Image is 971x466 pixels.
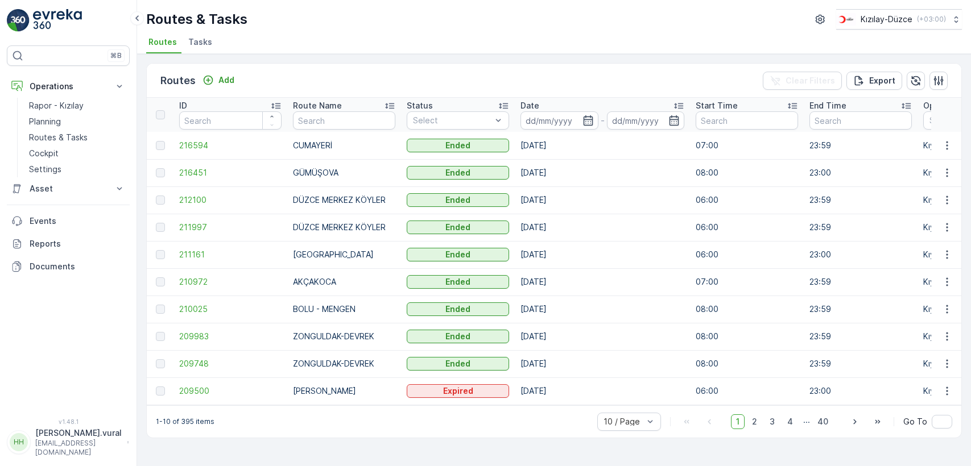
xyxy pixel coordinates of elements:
[690,323,804,350] td: 08:00
[287,132,401,159] td: CUMAYERİ
[179,140,282,151] a: 216594
[156,223,165,232] div: Toggle Row Selected
[690,159,804,186] td: 08:00
[515,214,690,241] td: [DATE]
[179,276,282,288] a: 210972
[407,139,509,152] button: Ended
[24,161,130,177] a: Settings
[690,214,804,241] td: 06:00
[407,302,509,316] button: Ended
[30,261,125,272] p: Documents
[179,303,282,315] span: 210025
[443,385,473,397] p: Expired
[836,13,856,26] img: download_svj7U3e.png
[804,214,918,241] td: 23:59
[407,248,509,261] button: Ended
[179,385,282,397] span: 209500
[917,15,946,24] p: ( +03:00 )
[515,159,690,186] td: [DATE]
[179,358,282,369] a: 209748
[287,214,401,241] td: DÜZCE MERKEZ KÖYLER
[445,249,470,260] p: Ended
[515,241,690,268] td: [DATE]
[445,276,470,288] p: Ended
[293,100,342,111] p: Route Name
[903,416,927,427] span: Go To
[803,414,810,429] p: ...
[690,132,804,159] td: 07:00
[690,296,804,323] td: 08:00
[407,193,509,207] button: Ended
[287,268,401,296] td: AKÇAKOCA
[156,417,214,426] p: 1-10 of 395 items
[445,358,470,369] p: Ended
[407,357,509,371] button: Ended
[179,100,187,111] p: ID
[520,100,539,111] p: Date
[690,241,804,268] td: 06:00
[287,350,401,377] td: ZONGULDAK-DEVREK
[445,194,470,206] p: Ended
[407,166,509,180] button: Ended
[287,296,401,323] td: BOLU - MENGEN
[156,141,165,150] div: Toggle Row Selected
[33,9,82,32] img: logo_light-DOdMpM7g.png
[156,305,165,314] div: Toggle Row Selected
[804,350,918,377] td: 23:59
[7,9,30,32] img: logo
[198,73,239,87] button: Add
[35,439,122,457] p: [EMAIL_ADDRESS][DOMAIN_NAME]
[29,164,61,175] p: Settings
[836,9,962,30] button: Kızılay-Düzce(+03:00)
[110,51,122,60] p: ⌘B
[7,210,130,232] a: Events
[763,72,842,90] button: Clear Filters
[869,75,895,86] p: Export
[515,186,690,214] td: [DATE]
[156,250,165,259] div: Toggle Row Selected
[696,111,798,130] input: Search
[407,275,509,289] button: Ended
[407,220,509,234] button: Ended
[445,222,470,233] p: Ended
[7,427,130,457] button: HH[PERSON_NAME].vural[EMAIL_ADDRESS][DOMAIN_NAME]
[287,323,401,350] td: ZONGULDAK-DEVREK
[407,330,509,343] button: Ended
[861,14,912,25] p: Kızılay-Düzce
[407,384,509,398] button: Expired
[30,81,107,92] p: Operations
[804,132,918,159] td: 23:59
[782,414,798,429] span: 4
[804,186,918,214] td: 23:59
[445,140,470,151] p: Ended
[7,75,130,98] button: Operations
[29,132,88,143] p: Routes & Tasks
[156,332,165,341] div: Toggle Row Selected
[413,115,491,126] p: Select
[804,268,918,296] td: 23:59
[804,159,918,186] td: 23:00
[7,418,130,425] span: v 1.48.1
[407,100,433,111] p: Status
[804,296,918,323] td: 23:59
[287,159,401,186] td: GÜMÜŞOVA
[515,268,690,296] td: [DATE]
[179,167,282,178] a: 216451
[690,377,804,405] td: 06:00
[29,116,61,127] p: Planning
[287,241,401,268] td: [GEOGRAPHIC_DATA]
[515,377,690,405] td: [DATE]
[731,414,745,429] span: 1
[24,98,130,114] a: Rapor - Kızılay
[30,215,125,227] p: Events
[148,36,177,48] span: Routes
[445,167,470,178] p: Ended
[179,249,282,260] span: 211161
[160,73,196,89] p: Routes
[690,350,804,377] td: 08:00
[601,114,605,127] p: -
[30,183,107,194] p: Asset
[179,222,282,233] span: 211997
